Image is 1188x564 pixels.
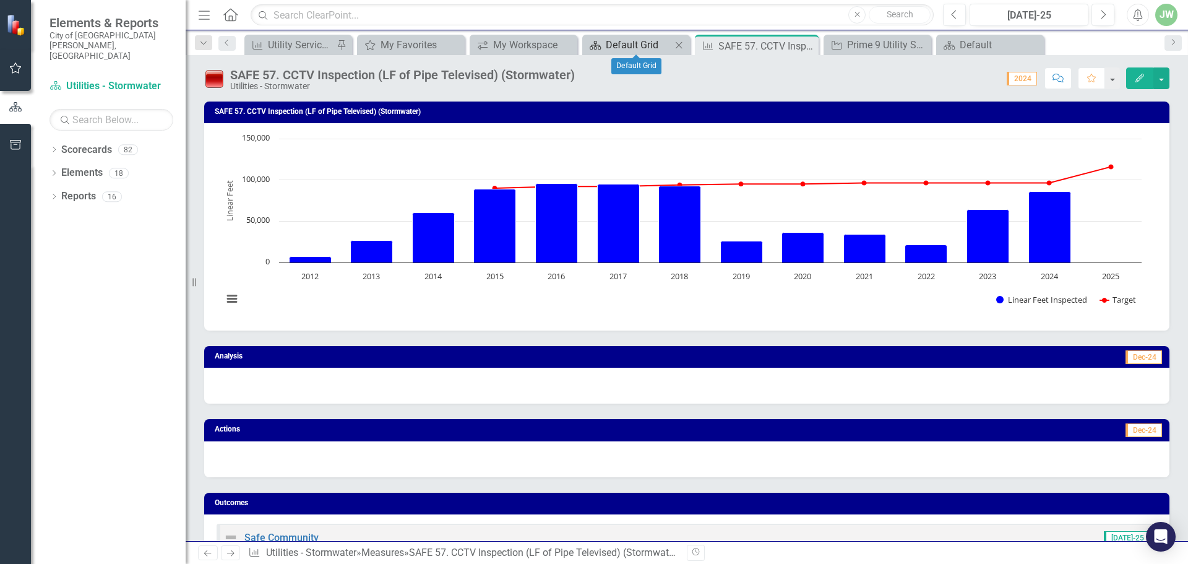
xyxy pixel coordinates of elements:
[970,4,1088,26] button: [DATE]-25
[1126,350,1162,364] span: Dec-24
[606,37,671,53] div: Default Grid
[473,37,574,53] a: My Workspace
[548,271,565,282] text: 2016
[967,210,1009,263] path: 2023, 64,496. Linear Feet Inspected.
[671,271,688,282] text: 2018
[61,143,112,157] a: Scorecards
[536,184,578,263] path: 2016, 95,717. Linear Feet Inspected.
[611,58,661,74] div: Default Grid
[721,241,763,263] path: 2019, 25,680. Linear Feet Inspected.
[1041,271,1059,282] text: 2024
[230,68,575,82] div: SAFE 57. CCTV Inspection (LF of Pipe Televised) (Stormwater)
[49,109,173,131] input: Search Below...
[847,37,928,53] div: Prime 9 Utility Services
[1155,4,1177,26] button: JW
[248,546,678,560] div: » »
[265,256,270,267] text: 0
[924,181,929,186] path: 2022, 96,328. Target.
[474,189,516,263] path: 2015, 88,682. Linear Feet Inspected.
[794,271,811,282] text: 2020
[244,532,319,544] a: Safe Community
[424,271,442,282] text: 2014
[118,144,138,155] div: 82
[290,139,1112,263] g: Linear Feet Inspected, series 1 of 2. Bar series with 14 bars.
[1102,271,1119,282] text: 2025
[659,186,701,263] path: 2018, 92,978. Linear Feet Inspected.
[268,37,334,53] div: Utility Services OMAP Measures
[102,191,122,202] div: 16
[979,271,996,282] text: 2023
[844,235,886,263] path: 2021, 34,207. Linear Feet Inspected.
[224,180,235,221] text: Linear Feet
[247,37,334,53] a: Utility Services OMAP Measures
[986,181,991,186] path: 2023, 96,328. Target.
[351,241,393,263] path: 2013, 26,782.1. Linear Feet Inspected.
[266,547,356,558] a: Utilities - Stormwater
[215,352,618,360] h3: Analysis
[678,183,682,188] path: 2018, 94,000. Target.
[493,186,497,191] path: 2015, 90,000. Target.
[109,168,129,178] div: 18
[939,37,1041,53] a: Default
[887,9,913,19] span: Search
[598,184,640,263] path: 2017, 94,572. Linear Feet Inspected.
[974,8,1084,23] div: [DATE]-25
[223,530,238,545] img: Not Defined
[6,14,28,36] img: ClearPoint Strategy
[363,271,380,282] text: 2013
[217,132,1148,318] svg: Interactive chart
[223,290,241,308] button: View chart menu, Chart
[409,547,681,558] div: SAFE 57. CCTV Inspection (LF of Pipe Televised) (Stormwater)
[204,69,224,89] img: Below Plan
[61,166,103,180] a: Elements
[301,271,319,282] text: 2012
[242,132,270,143] text: 150,000
[215,499,1163,507] h3: Outcomes
[801,182,806,187] path: 2020, 95,000. Target.
[918,271,935,282] text: 2022
[49,15,173,30] span: Elements & Reports
[360,37,462,53] a: My Favorites
[486,271,504,282] text: 2015
[733,271,750,282] text: 2019
[960,37,1041,53] div: Default
[49,79,173,93] a: Utilities - Stormwater
[827,37,928,53] a: Prime 9 Utility Services
[493,37,574,53] div: My Workspace
[217,132,1157,318] div: Chart. Highcharts interactive chart.
[862,181,867,186] path: 2021, 96,328. Target.
[739,182,744,187] path: 2019, 95,000. Target.
[856,271,873,282] text: 2021
[782,233,824,263] path: 2020, 36,275. Linear Feet Inspected.
[905,245,947,263] path: 2022, 21,014. Linear Feet Inspected.
[609,271,627,282] text: 2017
[1029,192,1071,263] path: 2024, 86,122. Linear Feet Inspected.
[61,189,96,204] a: Reports
[215,425,596,433] h3: Actions
[361,547,404,558] a: Measures
[381,37,462,53] div: My Favorites
[1126,423,1162,437] span: Dec-24
[230,82,575,91] div: Utilities - Stormwater
[1109,165,1114,170] path: 2025, 115,898. Target.
[585,37,671,53] a: Default Grid
[215,108,1163,116] h3: SAFE 57. CCTV Inspection (LF of Pipe Televised) (Stormwater)
[996,294,1087,305] button: Show Linear Feet Inspected
[49,30,173,61] small: City of [GEOGRAPHIC_DATA][PERSON_NAME], [GEOGRAPHIC_DATA]
[718,38,816,54] div: SAFE 57. CCTV Inspection (LF of Pipe Televised) (Stormwater)
[290,257,332,263] path: 2012, 6,773. Linear Feet Inspected.
[251,4,934,26] input: Search ClearPoint...
[1104,531,1150,545] span: [DATE]-25
[1146,522,1176,552] div: Open Intercom Messenger
[246,214,270,225] text: 50,000
[413,213,455,263] path: 2014, 60,108. Linear Feet Inspected.
[1100,294,1137,305] button: Show Target
[869,6,931,24] button: Search
[1007,72,1037,85] span: 2024
[1047,181,1052,186] path: 2024, 96,328. Target.
[242,173,270,184] text: 100,000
